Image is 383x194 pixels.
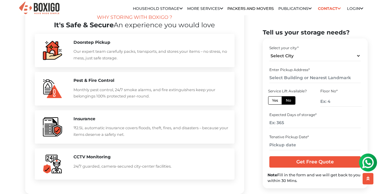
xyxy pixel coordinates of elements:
[347,6,363,11] a: Login
[320,96,362,106] input: Ex: 4
[73,163,229,169] p: 24/7 guarded, camera-secured city-center facilities.
[320,88,362,94] div: Floor No
[73,87,229,100] p: Monthly pest control, 24/7 smoke alarms, and fire extinguishers keep your belongings 100% protect...
[268,172,277,177] b: Note
[73,116,229,121] h5: Insurance
[114,21,215,29] span: An experience you would love
[316,4,343,13] a: Contact
[35,14,235,21] div: WHY STORING WITH BOXIGO ?
[269,156,361,168] input: Get Free Quote
[269,45,361,50] div: Select your city
[263,29,368,36] h2: Tell us your storage needs?
[269,134,361,139] div: Tenative Pickup Date
[269,139,361,150] input: Pickup date
[43,117,62,136] img: boxigo_packers_and_movers_huge_savings
[18,1,60,16] img: Boxigo
[227,6,274,11] a: Packers and Movers
[269,112,361,118] div: Expected Days of storage
[73,40,229,45] h5: Doorstep Pickup
[269,118,361,128] input: Ex: 365
[73,48,229,61] p: Our expert team carefully packs, transports, and stores your items – no stress, no mess, just saf...
[73,78,229,83] h5: Pest & Fire Control
[268,96,282,104] label: Yes
[35,21,235,29] h2: It's Safe & Secure
[268,88,310,94] div: Service Lift Available?
[43,154,62,174] img: boxigo_packers_and_movers_huge_savings
[133,6,183,11] a: Household Storage
[363,173,373,184] button: scroll up
[6,6,18,18] img: whatsapp-icon.svg
[269,67,361,73] div: Enter Pickup Address
[187,6,223,11] a: More services
[43,41,62,60] img: boxigo_packers_and_movers_huge_savings
[269,73,361,83] input: Select Building or Nearest Landmark
[73,154,229,160] h5: CCTV Monitoring
[73,125,229,138] p: ₹2.5L automatic insurance covers floods, theft, fires, and disasters – because your items deserve...
[282,96,295,104] label: No
[43,79,62,98] img: boxigo_packers_and_movers_huge_savings
[278,6,312,11] a: Publications
[268,172,363,183] div: Fill in the form and we will get back to you within 30 Mins.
